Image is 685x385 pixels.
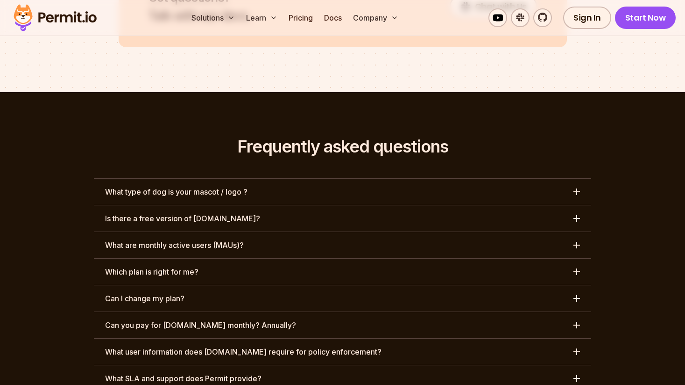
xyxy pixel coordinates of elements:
[349,8,402,27] button: Company
[105,213,260,224] h3: Is there a free version of [DOMAIN_NAME]?
[94,285,591,312] button: Can I change my plan?
[563,7,611,29] a: Sign In
[94,137,591,156] h2: Frequently asked questions
[105,346,381,357] h3: What user information does [DOMAIN_NAME] require for policy enforcement?
[94,205,591,232] button: Is there a free version of [DOMAIN_NAME]?
[188,8,239,27] button: Solutions
[9,2,101,34] img: Permit logo
[94,339,591,365] button: What user information does [DOMAIN_NAME] require for policy enforcement?
[105,293,184,304] h3: Can I change my plan?
[105,186,247,197] h3: What type of dog is your mascot / logo ?
[285,8,317,27] a: Pricing
[94,259,591,285] button: Which plan is right for me?
[242,8,281,27] button: Learn
[105,266,198,277] h3: Which plan is right for me?
[105,373,261,384] h3: What SLA and support does Permit provide?
[94,232,591,258] button: What are monthly active users (MAUs)?
[105,240,244,251] h3: What are monthly active users (MAUs)?
[94,312,591,338] button: Can you pay for [DOMAIN_NAME] monthly? Annually?
[105,320,296,331] h3: Can you pay for [DOMAIN_NAME] monthly? Annually?
[94,179,591,205] button: What type of dog is your mascot / logo ?
[320,8,346,27] a: Docs
[615,7,676,29] a: Start Now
